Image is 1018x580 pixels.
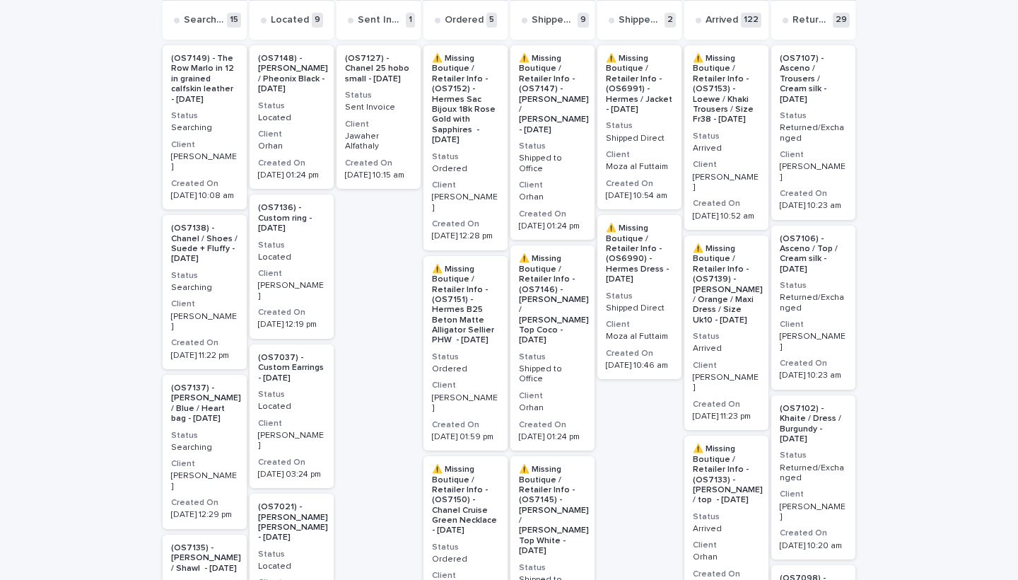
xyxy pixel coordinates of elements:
[227,13,241,28] p: 15
[432,352,499,363] h3: Status
[693,159,760,170] h3: Client
[171,123,238,133] p: Searching
[780,54,847,105] p: (OS7107) - Asceno / Trousers / Cream silk - [DATE]
[250,344,334,488] a: (OS7037) - Custom Earrings - [DATE]StatusLocatedClient[PERSON_NAME]Created On[DATE] 03:24 pm
[171,191,238,201] p: [DATE] 10:08 am
[345,54,412,84] p: (OS7127) - Chanel 25 hobo small - [DATE]
[432,419,499,431] h3: Created On
[606,149,673,161] h3: Client
[345,170,412,180] p: [DATE] 10:15 am
[510,45,595,240] a: ⚠️ Missing Boutique / Retailer Info - (OS7147) - [PERSON_NAME] / [PERSON_NAME] - [DATE]StatusShip...
[619,14,662,26] p: Shipped Direct
[606,303,673,313] p: Shipped Direct
[693,524,760,534] p: Arrived
[345,90,412,101] h3: Status
[684,236,768,430] a: ⚠️ Missing Boutique / Retailer Info - (OS7139) - [PERSON_NAME] / Orange / Maxi Dress / Size Uk10 ...
[519,180,586,191] h3: Client
[258,320,325,330] p: [DATE] 12:19 pm
[432,380,499,391] h3: Client
[780,188,847,199] h3: Created On
[163,215,247,369] a: (OS7138) - Chanel / Shoes / Suede + Fluffy - [DATE]StatusSearchingClient[PERSON_NAME]Created On[D...
[693,569,760,580] h3: Created On
[510,245,595,451] div: ⚠️ Missing Boutique / Retailer Info - (OS7146) - [PERSON_NAME] / [PERSON_NAME] Top Coco - [DATE]S...
[519,465,589,557] p: ⚠️ Missing Boutique / Retailer Info - (OS7145) - [PERSON_NAME] / [PERSON_NAME] Top White - [DATE]
[258,562,325,572] p: Located
[423,256,508,451] a: ⚠️ Missing Boutique / Retailer Info - (OS7151) - Hermes B25 Beton Matte Alligator Sellier PHW - [...
[258,549,325,560] h3: Status
[258,502,328,543] p: (OS7021) - [PERSON_NAME] [PERSON_NAME] - [DATE]
[665,13,676,28] p: 2
[171,351,238,361] p: [DATE] 11:22 pm
[171,383,241,424] p: (OS7137) - [PERSON_NAME] / Blue / Heart bag - [DATE]
[423,45,508,250] a: ⚠️ Missing Boutique / Retailer Info - (OS7152) - Hermes Sac Bijoux 18k Rose Gold with Sapphires -...
[432,465,499,536] p: ⚠️ Missing Boutique / Retailer Info - (OS7150) - Chanel Cruise Green Necklace - [DATE]
[780,371,847,381] p: [DATE] 10:23 am
[693,360,760,371] h3: Client
[606,178,673,190] h3: Created On
[171,458,238,470] h3: Client
[693,54,760,125] p: ⚠️ Missing Boutique / Retailer Info - (OS7153) - Loewe / Khaki Trousers / Size Fr38 - [DATE]
[258,54,328,95] p: (OS7148) - [PERSON_NAME] / Pheonix Black - [DATE]
[519,390,586,402] h3: Client
[250,45,334,189] a: (OS7148) - [PERSON_NAME] / Pheonix Black - [DATE]StatusLocatedClientOrhanCreated On[DATE] 01:24 pm
[337,45,421,189] div: (OS7127) - Chanel 25 hobo small - [DATE]StatusSent InvoiceClientJawaher AlfathalyCreated On[DATE]...
[693,344,760,354] p: Arrived
[171,430,238,441] h3: Status
[519,403,586,413] p: Orhan
[606,332,673,342] p: Moza al Futtaim
[606,134,673,144] p: Shipped Direct
[693,412,760,422] p: [DATE] 11:23 pm
[519,352,586,363] h3: Status
[519,562,586,574] h3: Status
[171,54,238,105] p: (OS7149) - The Row Marlo in 12 in grained calfskin leather - [DATE]
[432,192,499,213] p: [PERSON_NAME]
[345,132,412,152] p: Jawaher Alfathaly
[606,291,673,302] h3: Status
[432,151,499,163] h3: Status
[432,432,499,442] p: [DATE] 01:59 pm
[163,375,247,529] a: (OS7137) - [PERSON_NAME] / Blue / Heart bag - [DATE]StatusSearchingClient[PERSON_NAME]Created On[...
[258,307,325,318] h3: Created On
[258,418,325,429] h3: Client
[171,443,238,453] p: Searching
[693,244,763,325] p: ⚠️ Missing Boutique / Retailer Info - (OS7139) - [PERSON_NAME] / Orange / Maxi Dress / Size Uk10 ...
[693,444,763,505] p: ⚠️ Missing Boutique / Retailer Info - (OS7133) - [PERSON_NAME] / top - [DATE]
[693,399,760,410] h3: Created On
[432,54,499,146] p: ⚠️ Missing Boutique / Retailer Info - (OS7152) - Hermes Sac Bijoux 18k Rose Gold with Sapphires -...
[445,14,484,26] p: Ordered
[780,528,847,539] h3: Created On
[693,198,760,209] h3: Created On
[258,402,325,412] p: Located
[693,211,760,221] p: [DATE] 10:52 am
[258,141,325,151] p: Orhan
[171,298,238,310] h3: Client
[486,13,497,28] p: 5
[258,281,325,301] p: [PERSON_NAME]
[606,191,673,201] p: [DATE] 10:54 am
[258,253,325,262] p: Located
[606,361,673,371] p: [DATE] 10:46 am
[693,331,760,342] h3: Status
[258,158,325,169] h3: Created On
[771,226,855,390] a: (OS7106) - Asceno / Top / Cream silk - [DATE]StatusReturned/ExchangedClient[PERSON_NAME]Created O...
[250,195,334,338] a: (OS7136) - Custom ring - [DATE]StatusLocatedClient[PERSON_NAME]Created On[DATE] 12:19 pm
[578,13,589,28] p: 9
[780,541,847,551] p: [DATE] 10:20 am
[171,543,241,574] p: (OS7135) - [PERSON_NAME] / Shawl - [DATE]
[519,192,586,202] p: Orhan
[693,511,760,523] h3: Status
[833,13,850,28] p: 29
[780,450,847,461] h3: Status
[432,164,499,174] p: Ordered
[432,542,499,553] h3: Status
[693,144,760,153] p: Arrived
[780,234,847,275] p: (OS7106) - Asceno / Top / Cream silk - [DATE]
[532,14,575,26] p: Shipped to Office
[771,395,855,559] a: (OS7102) - Khaite / Dress / Burgundy - [DATE]StatusReturned/ExchangedClient[PERSON_NAME]Created O...
[780,319,847,330] h3: Client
